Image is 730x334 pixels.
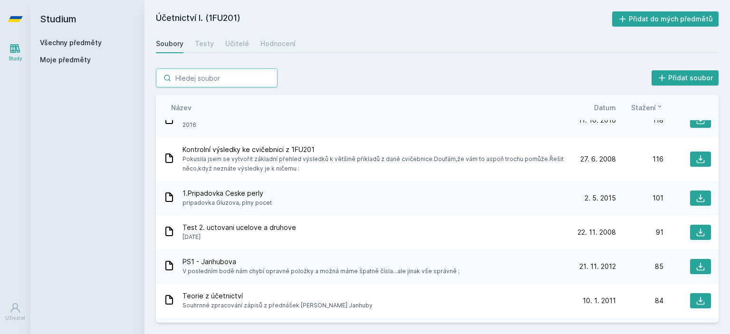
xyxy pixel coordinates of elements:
[260,39,296,48] div: Hodnocení
[631,103,663,113] button: Stažení
[182,301,373,310] span: Souhrnné zpracování zápisů z přednášek [PERSON_NAME] Janhuby
[182,257,460,267] span: PS1 - Janhubova
[182,145,565,154] span: Kontrolní výsledky ke cvičebnici z 1FU201
[156,11,612,27] h2: Účetnictví I. (1FU201)
[260,34,296,53] a: Hodnocení
[652,70,719,86] button: Přidat soubor
[171,103,192,113] button: Název
[225,39,249,48] div: Učitelé
[585,193,616,203] span: 2. 5. 2015
[156,68,278,87] input: Hledej soubor
[2,38,29,67] a: Study
[616,228,663,237] div: 91
[616,154,663,164] div: 116
[583,296,616,305] span: 10. 1. 2011
[612,11,719,27] button: Přidat do mých předmětů
[2,297,29,326] a: Uživatel
[631,103,656,113] span: Stažení
[182,189,272,198] span: 1.Pripadovka Ceske perly
[579,262,616,271] span: 21. 11. 2012
[182,232,296,242] span: [DATE]
[195,34,214,53] a: Testy
[616,262,663,271] div: 85
[156,34,183,53] a: Soubory
[40,55,91,65] span: Moje předměty
[594,103,616,113] button: Datum
[9,55,22,62] div: Study
[616,115,663,125] div: 118
[182,267,460,276] span: V posledním bodě nám chybí opravné položky a možná máme špatně čísla...ale jinak vše správně ;
[195,39,214,48] div: Testy
[578,115,616,125] span: 11. 10. 2016
[40,38,102,47] a: Všechny předměty
[616,296,663,305] div: 84
[156,39,183,48] div: Soubory
[5,315,25,322] div: Uživatel
[577,228,616,237] span: 22. 11. 2008
[182,291,373,301] span: Teorie z účetnictví
[182,120,234,130] span: 2016
[182,223,296,232] span: Test 2. uctovani ucelove a druhove
[225,34,249,53] a: Učitelé
[616,193,663,203] div: 101
[182,198,272,208] span: pripadovka Gluzova, plny pocet
[182,154,565,173] span: Pokusila jsem se vytvořit základní přehled výsledků k většině příkladů z dané cvičebnice.Doufám,ž...
[580,154,616,164] span: 27. 6. 2008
